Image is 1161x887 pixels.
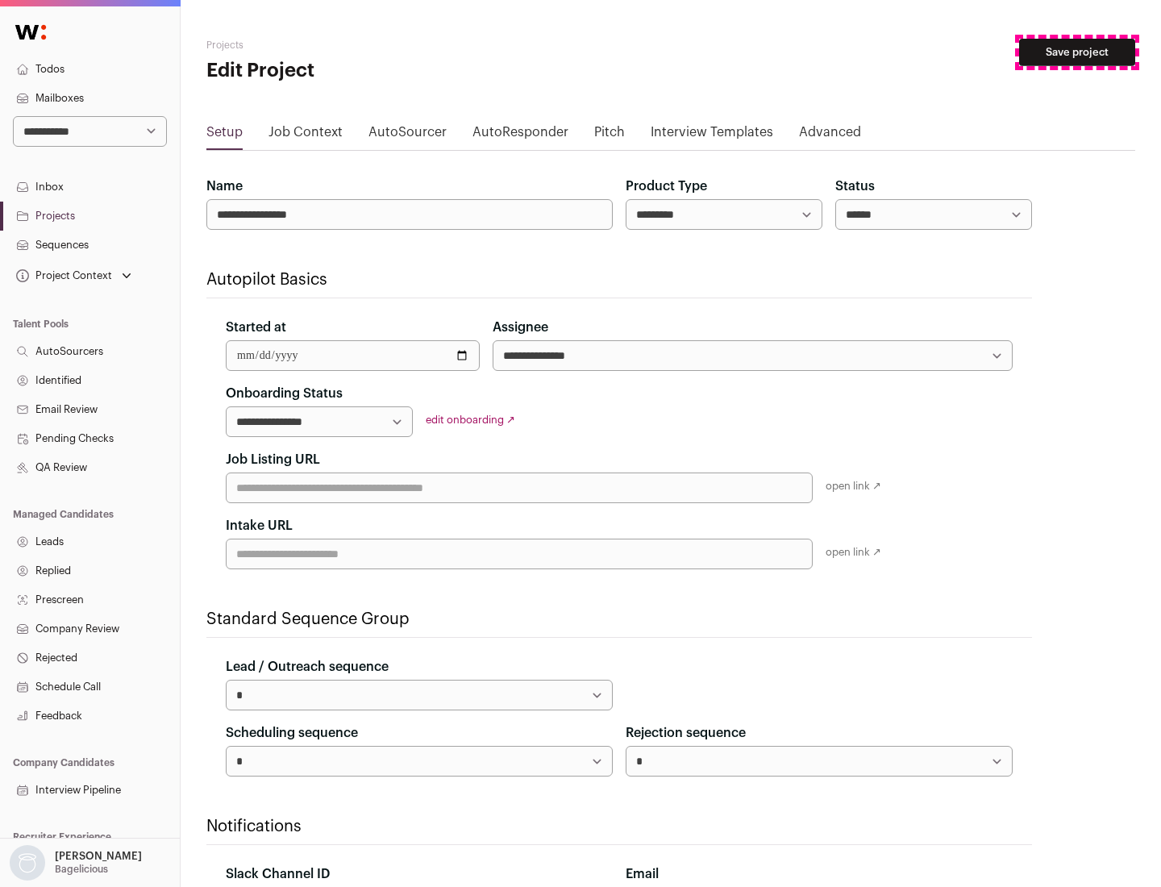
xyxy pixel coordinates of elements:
[626,864,1013,884] div: Email
[55,863,108,876] p: Bagelicious
[13,269,112,282] div: Project Context
[206,177,243,196] label: Name
[206,269,1032,291] h2: Autopilot Basics
[206,815,1032,838] h2: Notifications
[206,123,243,148] a: Setup
[626,177,707,196] label: Product Type
[226,516,293,535] label: Intake URL
[55,850,142,863] p: [PERSON_NAME]
[10,845,45,881] img: nopic.png
[6,845,145,881] button: Open dropdown
[426,414,515,425] a: edit onboarding ↗
[206,58,516,84] h1: Edit Project
[226,450,320,469] label: Job Listing URL
[594,123,625,148] a: Pitch
[206,39,516,52] h2: Projects
[835,177,875,196] label: Status
[6,16,55,48] img: Wellfound
[626,723,746,743] label: Rejection sequence
[799,123,861,148] a: Advanced
[493,318,548,337] label: Assignee
[13,264,135,287] button: Open dropdown
[226,723,358,743] label: Scheduling sequence
[368,123,447,148] a: AutoSourcer
[226,864,330,884] label: Slack Channel ID
[226,318,286,337] label: Started at
[472,123,568,148] a: AutoResponder
[226,657,389,677] label: Lead / Outreach sequence
[268,123,343,148] a: Job Context
[651,123,773,148] a: Interview Templates
[1019,39,1135,66] button: Save project
[206,608,1032,631] h2: Standard Sequence Group
[226,384,343,403] label: Onboarding Status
